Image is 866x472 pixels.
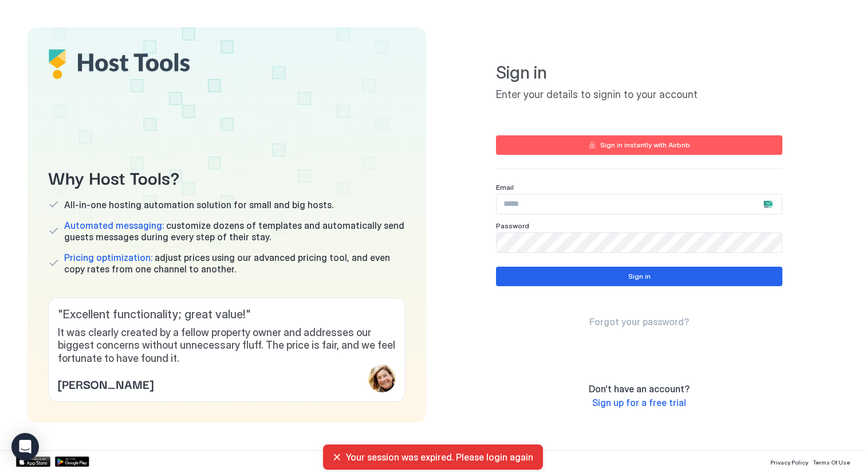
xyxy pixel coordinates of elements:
a: Forgot your password? [589,316,689,328]
span: Password [496,221,529,230]
span: Sign in [496,62,782,84]
div: Sign in instantly with Airbnb [600,140,690,150]
span: All-in-one hosting automation solution for small and big hosts. [64,199,333,210]
button: Sign in instantly with Airbnb [496,135,782,155]
span: Don't have an account? [589,383,690,395]
span: Sign up for a free trial [592,397,686,408]
div: Sign in [628,271,651,282]
span: customize dozens of templates and automatically send guests messages during every step of their s... [64,220,406,243]
span: Your session was expired. Please login again [346,451,534,463]
a: Sign up for a free trial [592,397,686,409]
span: Pricing optimization: [64,252,152,263]
span: [PERSON_NAME] [58,375,153,392]
span: Why Host Tools? [48,164,406,190]
button: Sign in [496,267,782,286]
span: adjust prices using our advanced pricing tool, and even copy rates from one channel to another. [64,252,406,275]
input: Input Field [497,194,782,214]
span: Email [496,183,514,192]
div: Open Intercom Messenger [11,433,39,461]
span: " Excellent functionality; great value! " [58,307,396,322]
div: profile [368,365,396,392]
input: Input Field [497,233,782,252]
span: Enter your details to signin to your account [496,88,782,102]
span: Forgot your password? [589,316,689,327]
span: It was clearly created by a fellow property owner and addresses our biggest concerns without unne... [58,326,396,365]
span: Automated messaging: [64,220,164,231]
